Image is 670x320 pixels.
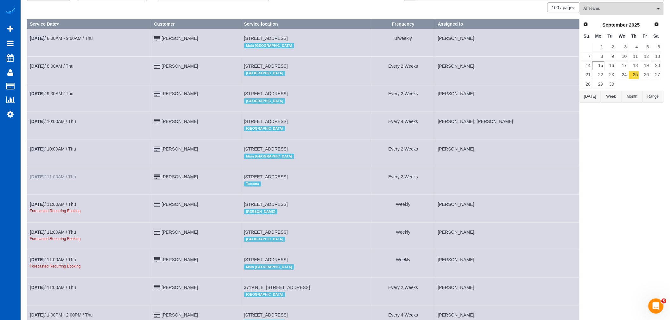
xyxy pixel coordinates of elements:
[30,64,73,69] a: [DATE]/ 8:00AM / Thu
[244,98,286,103] span: [GEOGRAPHIC_DATA]
[244,36,288,41] span: [STREET_ADDRESS]
[605,80,616,89] a: 30
[154,120,161,124] i: Credit Card Payment
[244,91,288,96] span: [STREET_ADDRESS]
[244,180,369,188] div: Location
[30,285,76,290] a: [DATE]/ 11:00AM / Thu
[244,69,369,77] div: Location
[244,291,369,299] div: Location
[30,119,76,124] a: [DATE]/ 10:00AM / Thu
[371,84,435,112] td: Frequency
[661,298,667,304] span: 5
[30,36,44,41] b: [DATE]
[241,222,371,250] td: Service location
[241,278,371,305] td: Service location
[27,250,152,278] td: Schedule date
[435,29,579,56] td: Assigned to
[616,71,628,79] a: 24
[595,34,602,39] span: Monday
[435,195,579,222] td: Assigned to
[27,84,152,112] td: Schedule date
[154,286,161,290] i: Credit Card Payment
[631,34,637,39] span: Thursday
[154,175,161,179] i: Credit Card Payment
[581,61,592,70] a: 14
[629,52,639,61] a: 11
[648,298,664,314] iframe: Intercom live chat
[154,64,161,69] i: Credit Card Payment
[161,230,198,235] a: [PERSON_NAME]
[244,174,288,179] span: [STREET_ADDRESS]
[244,292,286,297] span: [GEOGRAPHIC_DATA]
[241,29,371,56] td: Service location
[435,84,579,112] td: Assigned to
[435,139,579,167] td: Assigned to
[151,56,241,84] td: Customer
[605,52,616,61] a: 9
[30,285,44,290] b: [DATE]
[30,174,44,179] b: [DATE]
[161,91,198,96] a: [PERSON_NAME]
[241,167,371,194] td: Service location
[584,34,589,39] span: Sunday
[30,91,73,96] a: [DATE]/ 9:30AM / Thu
[161,285,198,290] a: [PERSON_NAME]
[244,312,288,317] span: [STREET_ADDRESS]
[244,119,288,124] span: [STREET_ADDRESS]
[592,71,604,79] a: 22
[548,2,579,13] button: 100 / page
[161,312,198,317] a: [PERSON_NAME]
[652,20,661,29] a: Next
[651,52,661,61] a: 13
[616,43,628,52] a: 3
[154,313,161,317] i: Credit Card Payment
[580,91,601,102] button: [DATE]
[605,43,616,52] a: 2
[244,264,294,269] span: Main [GEOGRAPHIC_DATA]
[27,29,152,56] td: Schedule date
[30,257,76,262] a: [DATE]/ 11:00AM / Thu
[244,285,310,290] span: 3719 N. E. [STREET_ADDRESS]
[629,22,640,28] span: 2025
[244,237,286,242] span: [GEOGRAPHIC_DATA]
[244,202,288,207] span: [STREET_ADDRESS]
[30,119,44,124] b: [DATE]
[244,41,369,50] div: Location
[27,195,152,222] td: Schedule date
[241,56,371,84] td: Service location
[580,2,664,15] button: All Teams
[241,195,371,222] td: Service location
[619,34,625,39] span: Wednesday
[435,112,579,139] td: Assigned to
[154,37,161,41] i: Credit Card Payment
[4,6,16,15] a: Automaid Logo
[605,71,616,79] a: 23
[244,126,286,131] span: [GEOGRAPHIC_DATA]
[643,34,647,39] span: Friday
[30,91,44,96] b: [DATE]
[616,61,628,70] a: 17
[244,257,288,262] span: [STREET_ADDRESS]
[640,71,650,79] a: 26
[154,92,161,96] i: Credit Card Payment
[151,222,241,250] td: Customer
[371,139,435,167] td: Frequency
[371,278,435,305] td: Frequency
[629,43,639,52] a: 4
[151,250,241,278] td: Customer
[241,84,371,112] td: Service location
[640,43,650,52] a: 5
[651,61,661,70] a: 20
[584,6,656,11] span: All Teams
[592,52,604,61] a: 8
[244,97,369,105] div: Location
[27,139,152,167] td: Schedule date
[244,263,369,271] div: Location
[581,80,592,89] a: 28
[371,250,435,278] td: Frequency
[27,167,152,194] td: Schedule date
[435,222,579,250] td: Assigned to
[435,278,579,305] td: Assigned to
[651,71,661,79] a: 27
[244,230,288,235] span: [STREET_ADDRESS]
